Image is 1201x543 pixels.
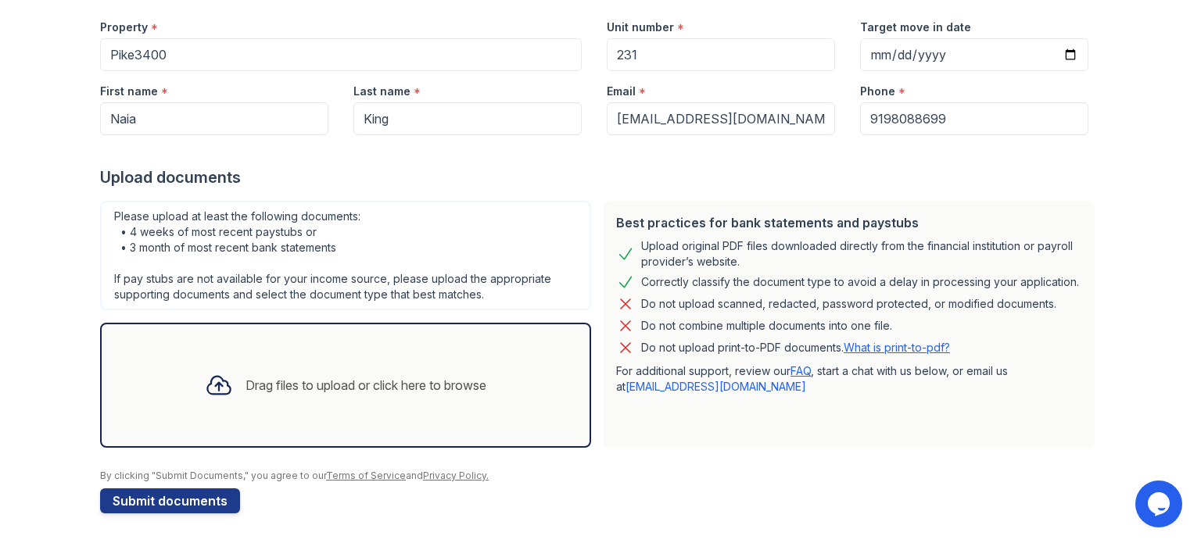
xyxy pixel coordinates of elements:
[616,363,1082,395] p: For additional support, review our , start a chat with us below, or email us at
[353,84,410,99] label: Last name
[860,84,895,99] label: Phone
[626,380,806,393] a: [EMAIL_ADDRESS][DOMAIN_NAME]
[641,340,950,355] p: Do not upload print-to-PDF documents.
[100,166,1101,188] div: Upload documents
[641,316,892,335] div: Do not combine multiple documents into one file.
[791,364,811,377] a: FAQ
[641,273,1079,291] div: Correctly classify the document type to avoid a delay in processing your application.
[860,20,971,35] label: Target move in date
[100,20,148,35] label: Property
[607,20,674,35] label: Unit number
[1135,480,1185,527] iframe: chat widget
[246,376,486,395] div: Drag files to upload or click here to browse
[100,488,240,513] button: Submit documents
[641,238,1082,270] div: Upload original PDF files downloaded directly from the financial institution or payroll provider’...
[100,84,158,99] label: First name
[326,470,406,481] a: Terms of Service
[641,295,1056,313] div: Do not upload scanned, redacted, password protected, or modified documents.
[100,470,1101,482] div: By clicking "Submit Documents," you agree to our and
[844,341,950,354] a: What is print-to-pdf?
[423,470,489,481] a: Privacy Policy.
[616,213,1082,232] div: Best practices for bank statements and paystubs
[100,201,591,310] div: Please upload at least the following documents: • 4 weeks of most recent paystubs or • 3 month of...
[607,84,636,99] label: Email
